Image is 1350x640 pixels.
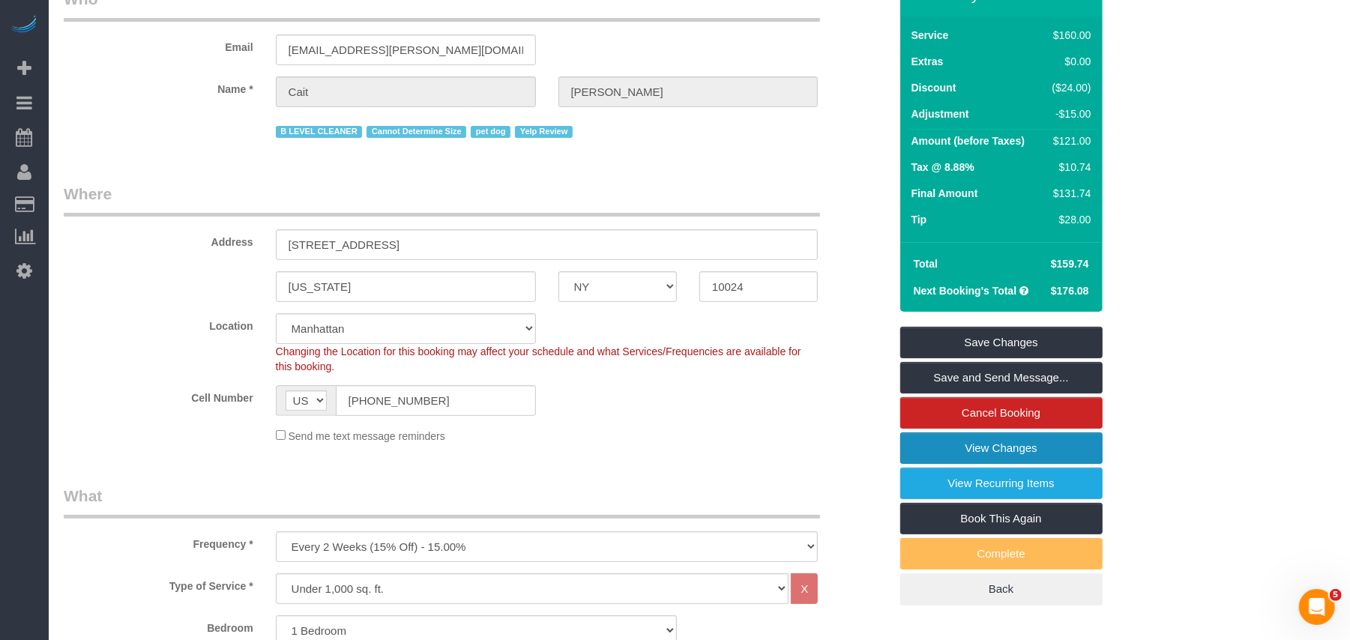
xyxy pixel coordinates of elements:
[52,573,265,594] label: Type of Service *
[911,160,974,175] label: Tax @ 8.88%
[911,54,944,69] label: Extras
[900,432,1103,464] a: View Changes
[911,133,1025,148] label: Amount (before Taxes)
[900,397,1103,429] a: Cancel Booking
[1046,80,1091,95] div: ($24.00)
[911,80,956,95] label: Discount
[336,385,536,416] input: Cell Number
[289,430,445,442] span: Send me text message reminders
[900,468,1103,499] a: View Recurring Items
[1299,589,1335,625] iframe: Intercom live chat
[911,186,978,201] label: Final Amount
[64,485,820,519] legend: What
[52,313,265,333] label: Location
[1046,133,1091,148] div: $121.00
[276,76,536,107] input: First Name
[914,285,1017,297] strong: Next Booking's Total
[276,34,536,65] input: Email
[515,126,573,138] span: Yelp Review
[911,106,969,121] label: Adjustment
[276,345,801,372] span: Changing the Location for this booking may affect your schedule and what Services/Frequencies are...
[1046,160,1091,175] div: $10.74
[911,212,927,227] label: Tip
[64,183,820,217] legend: Where
[9,15,39,36] img: Automaid Logo
[900,327,1103,358] a: Save Changes
[1046,28,1091,43] div: $160.00
[52,76,265,97] label: Name *
[900,573,1103,605] a: Back
[52,34,265,55] label: Email
[699,271,818,302] input: Zip Code
[1051,258,1089,270] span: $159.74
[558,76,819,107] input: Last Name
[52,385,265,405] label: Cell Number
[1046,106,1091,121] div: -$15.00
[52,229,265,250] label: Address
[52,615,265,636] label: Bedroom
[1330,589,1342,601] span: 5
[1046,186,1091,201] div: $131.74
[1051,285,1089,297] span: $176.08
[911,28,949,43] label: Service
[471,126,510,138] span: pet dog
[900,503,1103,534] a: Book This Again
[1046,212,1091,227] div: $28.00
[900,362,1103,393] a: Save and Send Message...
[276,126,363,138] span: B LEVEL CLEANER
[276,271,536,302] input: City
[367,126,466,138] span: Cannot Determine Size
[52,531,265,552] label: Frequency *
[914,258,938,270] strong: Total
[1046,54,1091,69] div: $0.00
